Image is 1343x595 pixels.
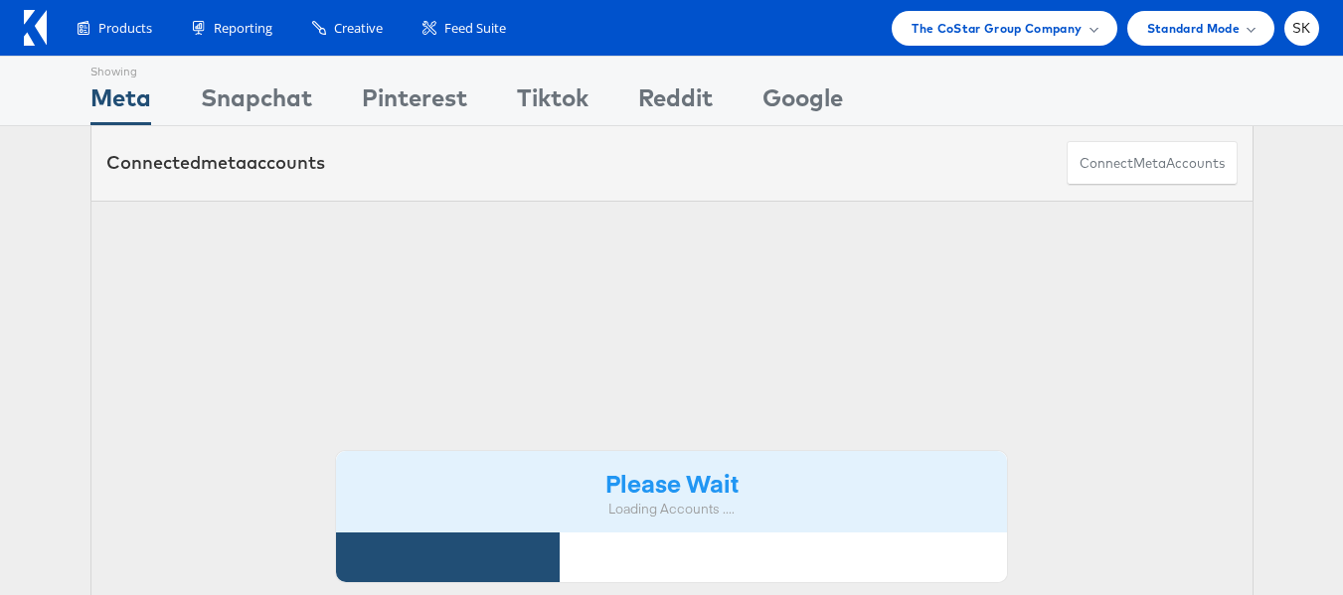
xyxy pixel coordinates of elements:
div: Snapchat [201,80,312,125]
div: Meta [90,80,151,125]
span: Standard Mode [1147,18,1240,39]
span: Products [98,19,152,38]
span: The CoStar Group Company [912,18,1082,39]
div: Loading Accounts .... [351,500,993,519]
div: Pinterest [362,80,467,125]
div: Showing [90,57,151,80]
button: ConnectmetaAccounts [1067,141,1238,186]
span: meta [1133,154,1166,173]
div: Tiktok [517,80,588,125]
span: Feed Suite [444,19,506,38]
div: Connected accounts [106,150,325,176]
span: meta [201,151,247,174]
strong: Please Wait [605,466,739,499]
span: SK [1292,22,1311,35]
span: Reporting [214,19,272,38]
div: Reddit [638,80,713,125]
span: Creative [334,19,383,38]
div: Google [762,80,843,125]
